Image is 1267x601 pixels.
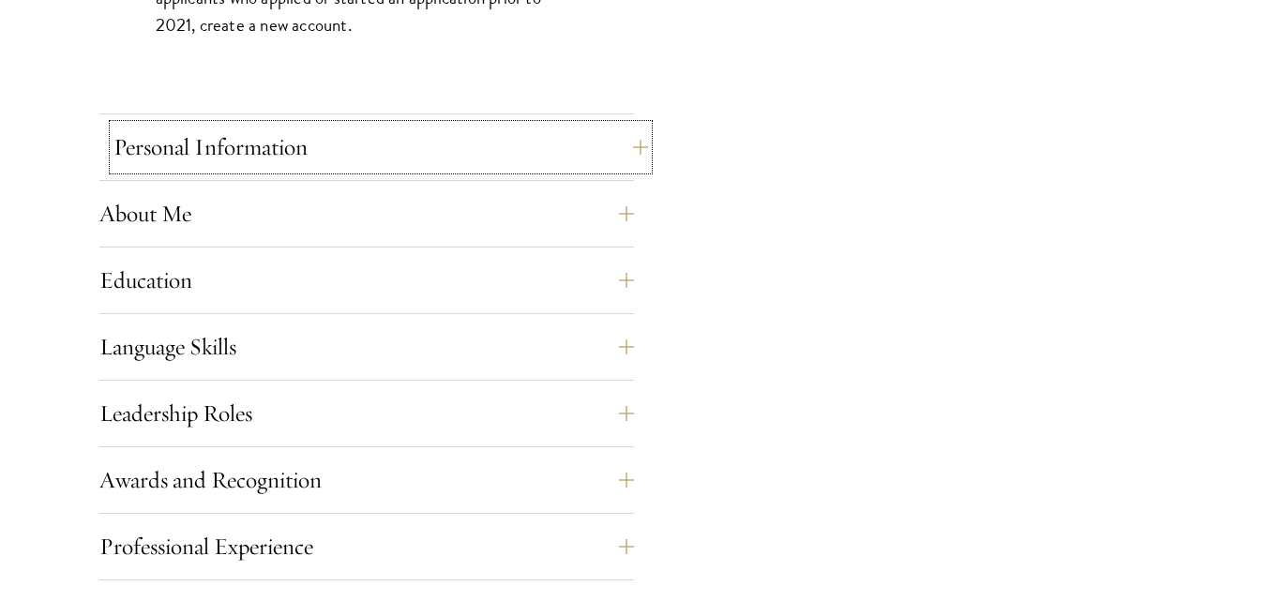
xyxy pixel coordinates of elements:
button: Leadership Roles [99,391,634,436]
button: Personal Information [113,125,648,170]
button: Education [99,258,634,303]
button: Professional Experience [99,524,634,569]
button: Awards and Recognition [99,458,634,503]
button: Language Skills [99,324,634,369]
button: About Me [99,191,634,236]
